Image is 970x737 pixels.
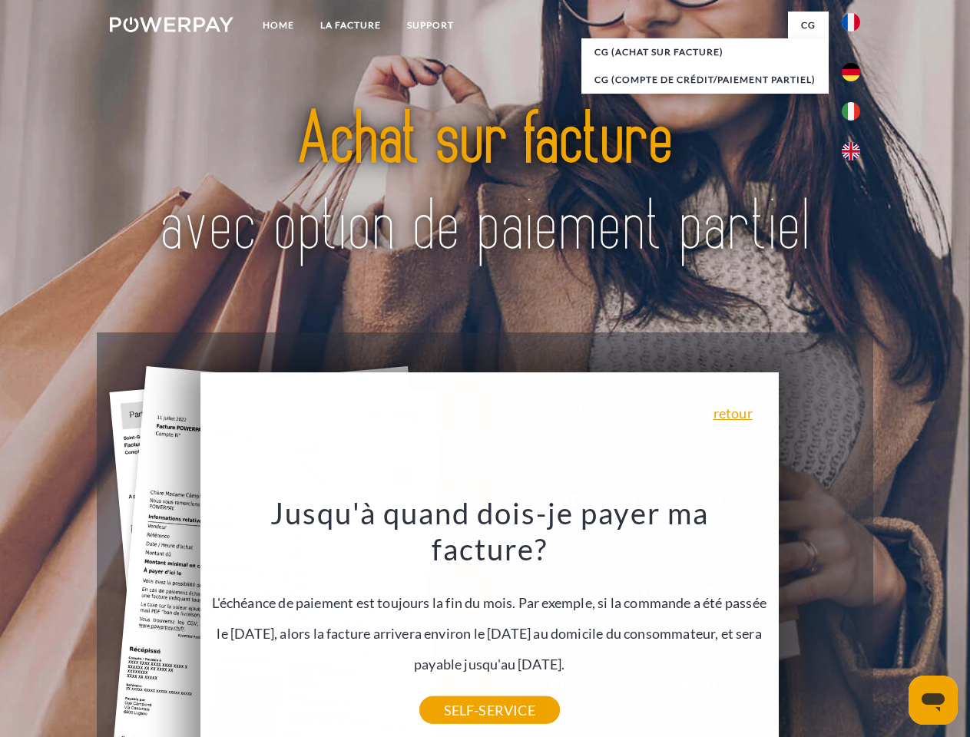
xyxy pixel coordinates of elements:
[713,406,753,420] a: retour
[147,74,823,294] img: title-powerpay_fr.svg
[209,494,770,568] h3: Jusqu'à quand dois-je payer ma facture?
[581,66,829,94] a: CG (Compte de crédit/paiement partiel)
[842,102,860,121] img: it
[250,12,307,39] a: Home
[419,696,560,724] a: SELF-SERVICE
[110,17,233,32] img: logo-powerpay-white.svg
[581,38,829,66] a: CG (achat sur facture)
[842,142,860,160] img: en
[394,12,467,39] a: Support
[909,676,958,725] iframe: Button to launch messaging window
[788,12,829,39] a: CG
[209,494,770,710] div: L'échéance de paiement est toujours la fin du mois. Par exemple, si la commande a été passée le [...
[842,63,860,81] img: de
[842,13,860,31] img: fr
[307,12,394,39] a: LA FACTURE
